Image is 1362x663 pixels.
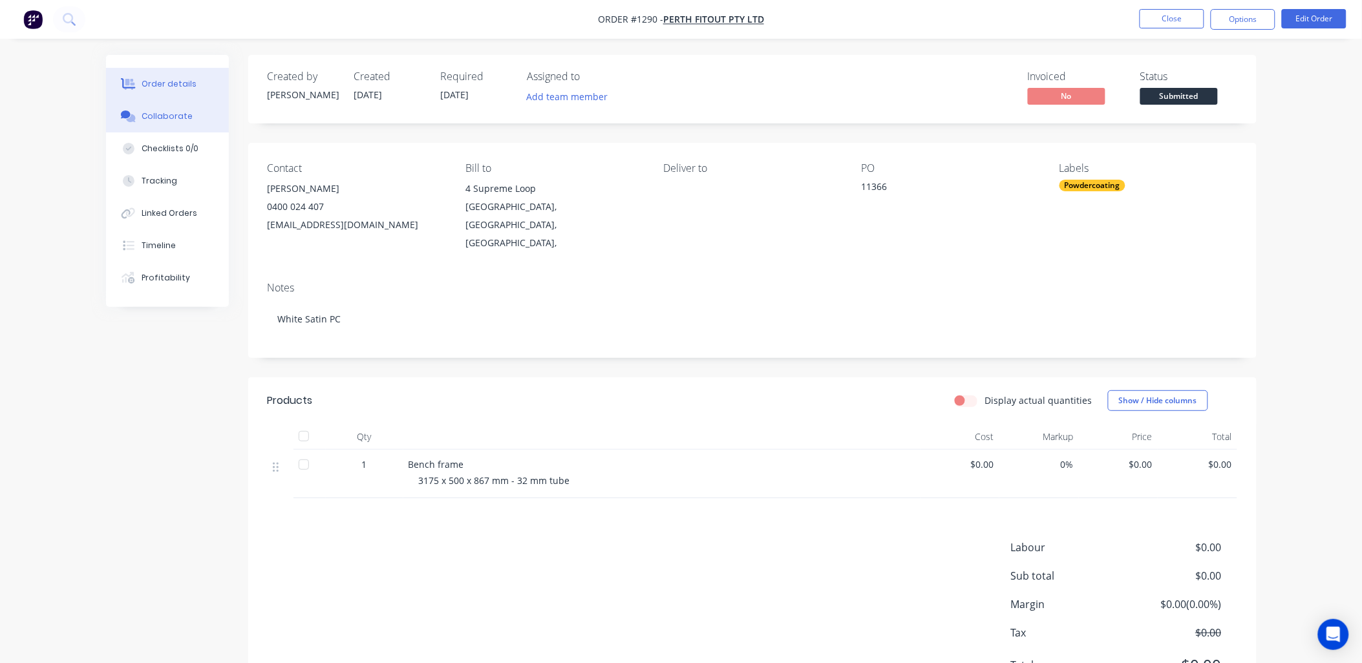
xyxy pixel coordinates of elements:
a: Perth Fitout PTY LTD [663,14,764,26]
span: Submitted [1140,88,1218,104]
button: Checklists 0/0 [106,132,229,165]
button: Collaborate [106,100,229,132]
img: Factory [23,10,43,29]
span: Tax [1011,625,1126,640]
div: [PERSON_NAME] [268,180,445,198]
div: Notes [268,282,1237,294]
div: White Satin PC [268,299,1237,339]
div: Checklists 0/0 [142,143,198,154]
button: Timeline [106,229,229,262]
div: [EMAIL_ADDRESS][DOMAIN_NAME] [268,216,445,234]
div: Invoiced [1028,70,1125,83]
div: [PERSON_NAME]0400 024 407[EMAIL_ADDRESS][DOMAIN_NAME] [268,180,445,234]
div: 4 Supreme Loop [465,180,643,198]
div: Cost [920,424,1000,450]
div: Order details [142,78,197,90]
div: Timeline [142,240,176,251]
div: Assigned to [527,70,657,83]
div: Qty [326,424,403,450]
span: No [1028,88,1105,104]
span: $0.00 [1125,625,1221,640]
span: $0.00 [1125,540,1221,555]
span: $0.00 [1125,568,1221,584]
button: Close [1140,9,1204,28]
button: Order details [106,68,229,100]
div: Powdercoating [1059,180,1125,191]
div: Required [441,70,512,83]
button: Edit Order [1282,9,1346,28]
span: Margin [1011,596,1126,612]
span: 0% [1005,458,1074,471]
div: Bill to [465,162,643,174]
div: Tracking [142,175,177,187]
div: Created by [268,70,339,83]
div: Linked Orders [142,207,197,219]
button: Add team member [527,88,615,105]
span: Labour [1011,540,1126,555]
span: $0.00 [1084,458,1153,471]
button: Show / Hide columns [1108,390,1208,411]
button: Tracking [106,165,229,197]
span: $0.00 ( 0.00 %) [1125,596,1221,612]
div: Contact [268,162,445,174]
div: Collaborate [142,111,193,122]
div: Markup [999,424,1079,450]
label: Display actual quantities [985,394,1092,407]
div: 0400 024 407 [268,198,445,216]
div: 11366 [862,180,1023,198]
span: Bench frame [409,458,464,470]
button: Submitted [1140,88,1218,107]
span: Sub total [1011,568,1126,584]
span: 3175 x 500 x 867 mm - 32 mm tube [419,474,570,487]
div: Profitability [142,272,190,284]
span: Order #1290 - [598,14,663,26]
div: Price [1079,424,1158,450]
div: PO [862,162,1039,174]
div: Total [1158,424,1237,450]
span: 1 [362,458,367,471]
button: Profitability [106,262,229,294]
span: $0.00 [926,458,995,471]
div: [GEOGRAPHIC_DATA], [GEOGRAPHIC_DATA], [GEOGRAPHIC_DATA], [465,198,643,252]
div: [PERSON_NAME] [268,88,339,101]
div: Deliver to [663,162,840,174]
span: [DATE] [441,89,469,101]
div: 4 Supreme Loop[GEOGRAPHIC_DATA], [GEOGRAPHIC_DATA], [GEOGRAPHIC_DATA], [465,180,643,252]
div: Status [1140,70,1237,83]
span: [DATE] [354,89,383,101]
button: Add team member [520,88,615,105]
button: Linked Orders [106,197,229,229]
div: Labels [1059,162,1237,174]
button: Options [1211,9,1275,30]
div: Created [354,70,425,83]
div: Open Intercom Messenger [1318,619,1349,650]
span: $0.00 [1163,458,1232,471]
div: Products [268,393,313,408]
